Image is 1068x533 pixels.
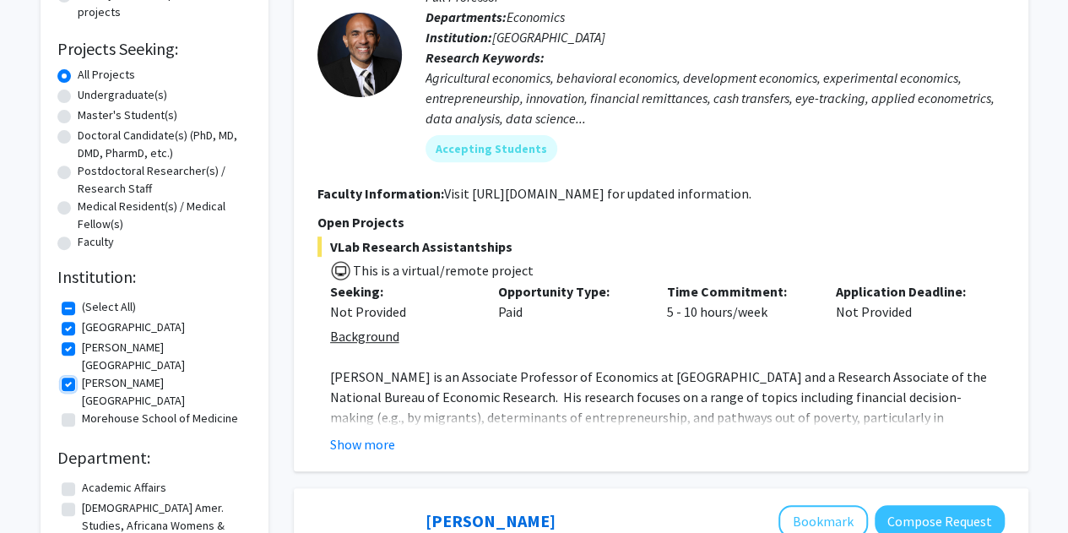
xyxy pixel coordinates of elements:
button: Show more [330,434,395,454]
fg-read-more: Visit [URL][DOMAIN_NAME] for updated information. [444,185,751,202]
label: Master's Student(s) [78,106,177,124]
b: Departments: [426,8,507,25]
span: VLab Research Assistantships [317,237,1005,257]
p: Open Projects [317,212,1005,232]
b: Institution: [426,29,492,46]
b: Faculty Information: [317,185,444,202]
iframe: Chat [13,457,72,520]
label: Undergraduate(s) [78,86,167,104]
div: Not Provided [330,302,474,322]
h2: Projects Seeking: [57,39,252,59]
div: 5 - 10 hours/week [654,281,823,322]
span: Economics [507,8,565,25]
h2: Institution: [57,267,252,287]
label: All Projects [78,66,135,84]
label: Postdoctoral Researcher(s) / Research Staff [78,162,252,198]
p: Opportunity Type: [498,281,642,302]
label: [PERSON_NAME][GEOGRAPHIC_DATA] [82,339,247,374]
label: Faculty [78,233,114,251]
label: [PERSON_NAME][GEOGRAPHIC_DATA] [82,374,247,410]
label: Morehouse School of Medicine [82,410,238,427]
div: Paid [485,281,654,322]
span: This is a virtual/remote project [351,262,534,279]
label: (Select All) [82,298,136,316]
span: [GEOGRAPHIC_DATA] [492,29,605,46]
label: [GEOGRAPHIC_DATA] [82,318,185,336]
u: Background [330,328,399,345]
p: Application Deadline: [836,281,979,302]
label: Academic Affairs [82,479,166,497]
label: Doctoral Candidate(s) (PhD, MD, DMD, PharmD, etc.) [78,127,252,162]
mat-chip: Accepting Students [426,135,557,162]
div: Agricultural economics, behavioral economics, development economics, experimental economics, entr... [426,68,1005,128]
label: Medical Resident(s) / Medical Fellow(s) [78,198,252,233]
h2: Department: [57,448,252,468]
p: Seeking: [330,281,474,302]
b: Research Keywords: [426,49,545,66]
div: Not Provided [823,281,992,322]
p: Time Commitment: [667,281,810,302]
p: [PERSON_NAME] is an Associate Professor of Economics at [GEOGRAPHIC_DATA] and a Research Associat... [330,367,1005,509]
a: [PERSON_NAME] [426,510,556,531]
